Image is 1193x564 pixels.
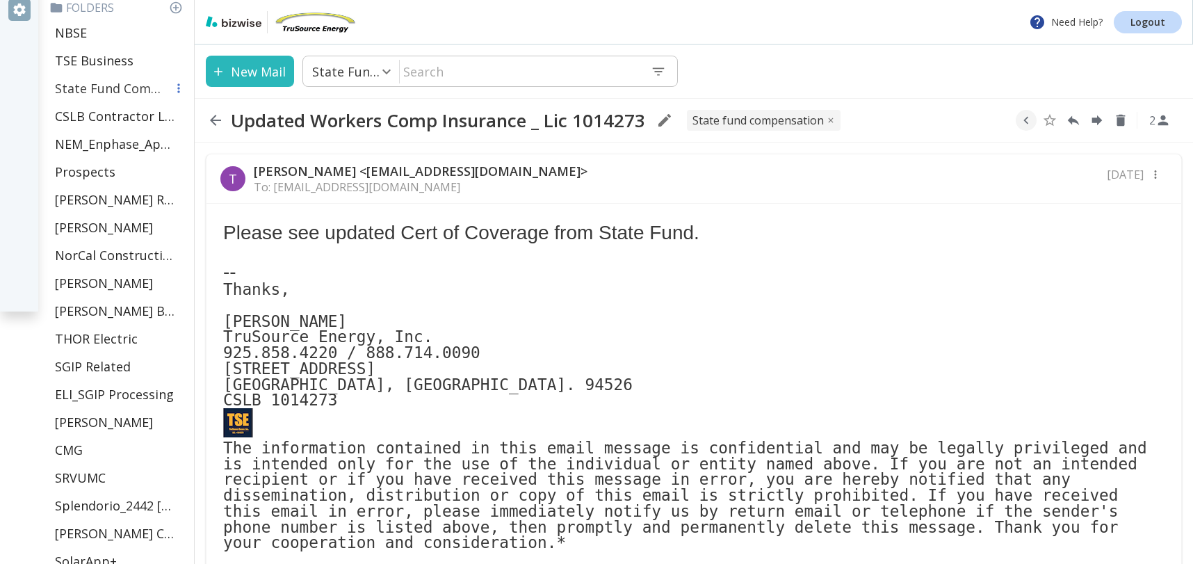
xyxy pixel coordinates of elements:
div: THOR Electric [49,325,188,353]
img: bizwise [206,16,261,27]
div: Prospects [49,158,188,186]
p: THOR Electric [55,330,138,347]
p: CSLB Contractor License [55,108,175,124]
p: [PERSON_NAME] [55,275,153,291]
h2: Updated Workers Comp Insurance _ Lic 1014273 [231,109,645,131]
p: State Fund Compensation [312,63,384,80]
div: [PERSON_NAME] [49,213,188,241]
p: State Fund Compensation [55,80,166,97]
p: TSE Business [55,52,133,69]
div: NBSE [49,19,188,47]
div: NorCal Construction [49,241,188,269]
input: Search [400,57,640,86]
div: NEM_Enphase_Applications [49,130,188,158]
p: Prospects [55,163,115,180]
div: State Fund Compensation [49,74,188,102]
p: NBSE [55,24,87,41]
p: Splendorio_2442 [GEOGRAPHIC_DATA] [55,497,175,514]
div: SRVUMC [49,464,188,492]
p: ELI_SGIP Processing [55,386,174,403]
p: Logout [1130,17,1165,27]
div: [PERSON_NAME] [49,408,188,436]
p: 2 [1149,113,1155,128]
div: ELI_SGIP Processing [49,380,188,408]
p: [PERSON_NAME] [55,414,153,430]
img: TruSource Energy, Inc. [273,11,357,33]
button: Reply [1063,110,1084,131]
p: [PERSON_NAME] Residence [55,191,175,208]
div: [PERSON_NAME] Batteries [49,297,188,325]
p: To: [EMAIL_ADDRESS][DOMAIN_NAME] [254,179,587,195]
p: CMG [55,442,83,458]
p: [DATE] [1107,167,1144,182]
button: See Participants [1143,104,1176,137]
div: SGIP Related [49,353,188,380]
p: State Fund Compensation [692,113,824,128]
div: T[PERSON_NAME] <[EMAIL_ADDRESS][DOMAIN_NAME]>To: [EMAIL_ADDRESS][DOMAIN_NAME][DATE] [206,154,1181,204]
p: SRVUMC [55,469,106,486]
p: NorCal Construction [55,247,175,264]
p: T [229,170,237,187]
button: Forward [1087,110,1107,131]
div: [PERSON_NAME] Residence [49,186,188,213]
div: [PERSON_NAME] [49,269,188,297]
button: New Mail [206,56,294,87]
div: Splendorio_2442 [GEOGRAPHIC_DATA] [49,492,188,519]
div: TSE Business [49,47,188,74]
p: NEM_Enphase_Applications [55,136,175,152]
p: [PERSON_NAME] [55,219,153,236]
a: Logout [1114,11,1182,33]
p: SGIP Related [55,358,131,375]
p: [PERSON_NAME] Batteries [55,303,175,319]
p: [PERSON_NAME] <[EMAIL_ADDRESS][DOMAIN_NAME]> [254,163,587,179]
div: CMG [49,436,188,464]
p: Need Help? [1029,14,1103,31]
div: CSLB Contractor License [49,102,188,130]
p: [PERSON_NAME] CPA Financial [55,525,175,542]
div: [PERSON_NAME] CPA Financial [49,519,188,547]
button: Delete [1110,110,1131,131]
